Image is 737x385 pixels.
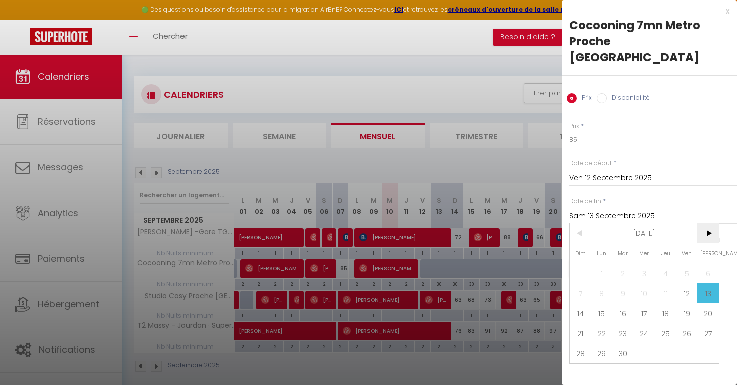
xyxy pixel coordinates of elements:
[655,323,676,343] span: 25
[612,283,634,303] span: 9
[697,223,719,243] span: >
[591,223,698,243] span: [DATE]
[655,303,676,323] span: 18
[676,263,698,283] span: 5
[570,343,591,363] span: 28
[569,17,729,65] div: Cocooning 7mn Metro Proche [GEOGRAPHIC_DATA]
[676,243,698,263] span: Ven
[570,303,591,323] span: 14
[612,303,634,323] span: 16
[676,303,698,323] span: 19
[697,323,719,343] span: 27
[570,283,591,303] span: 7
[562,5,729,17] div: x
[607,93,650,104] label: Disponibilité
[634,243,655,263] span: Mer
[655,263,676,283] span: 4
[570,223,591,243] span: <
[8,4,38,34] button: Ouvrir le widget de chat LiveChat
[569,159,612,168] label: Date de début
[676,323,698,343] span: 26
[634,323,655,343] span: 24
[694,340,729,377] iframe: Chat
[655,243,676,263] span: Jeu
[570,243,591,263] span: Dim
[697,283,719,303] span: 13
[591,283,613,303] span: 8
[577,93,592,104] label: Prix
[634,283,655,303] span: 10
[591,343,613,363] span: 29
[655,283,676,303] span: 11
[569,122,579,131] label: Prix
[676,283,698,303] span: 12
[697,243,719,263] span: [PERSON_NAME]
[612,343,634,363] span: 30
[634,303,655,323] span: 17
[634,263,655,283] span: 3
[697,303,719,323] span: 20
[612,263,634,283] span: 2
[591,303,613,323] span: 15
[591,243,613,263] span: Lun
[569,197,601,206] label: Date de fin
[591,323,613,343] span: 22
[697,263,719,283] span: 6
[591,263,613,283] span: 1
[570,323,591,343] span: 21
[612,243,634,263] span: Mar
[612,323,634,343] span: 23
